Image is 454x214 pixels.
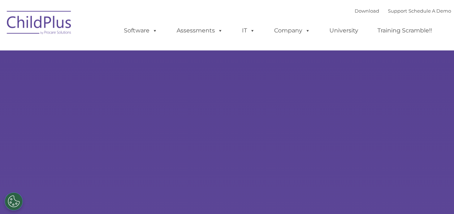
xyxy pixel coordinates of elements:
button: Cookies Settings [5,192,23,210]
img: ChildPlus by Procare Solutions [3,6,75,42]
a: Support [388,8,407,14]
a: Assessments [169,23,230,38]
font: | [355,8,451,14]
a: Software [117,23,165,38]
a: IT [235,23,262,38]
a: Schedule A Demo [408,8,451,14]
a: University [322,23,366,38]
a: Download [355,8,379,14]
a: Training Scramble!! [370,23,439,38]
a: Company [267,23,317,38]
